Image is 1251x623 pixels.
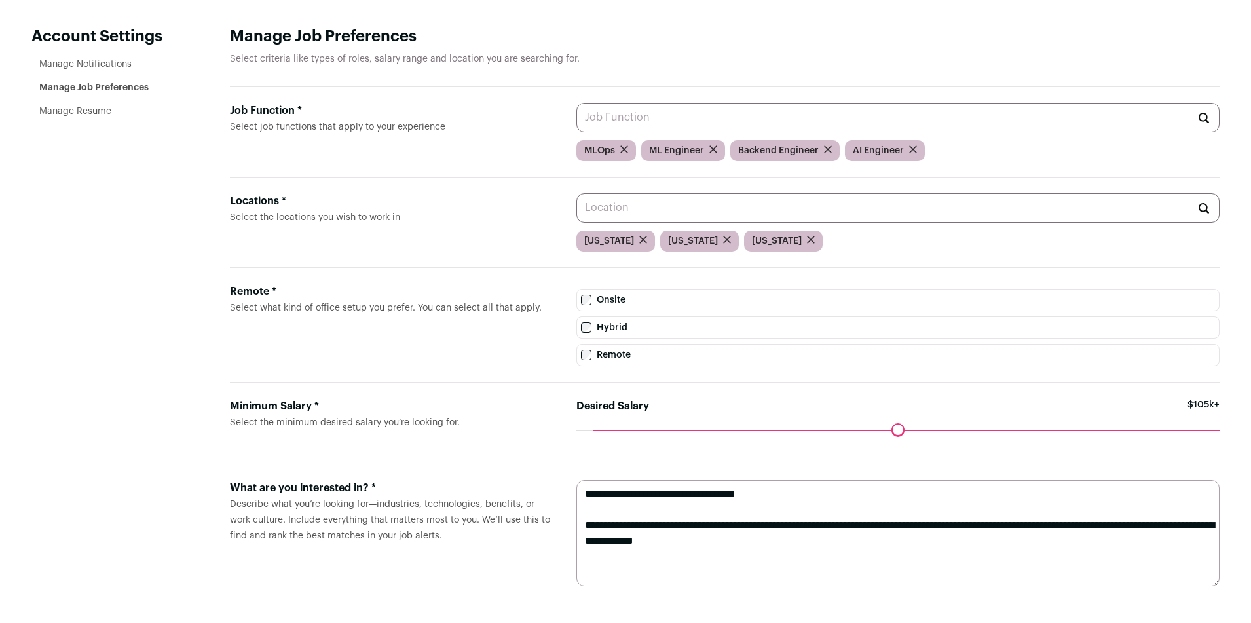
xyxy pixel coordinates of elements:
[738,144,819,157] span: Backend Engineer
[576,193,1220,223] input: Location
[576,316,1220,339] label: Hybrid
[576,398,649,414] label: Desired Salary
[576,344,1220,366] label: Remote
[853,144,904,157] span: AI Engineer
[584,235,634,248] span: [US_STATE]
[668,235,718,248] span: [US_STATE]
[230,52,1220,66] p: Select criteria like types of roles, salary range and location you are searching for.
[649,144,704,157] span: ML Engineer
[39,60,132,69] a: Manage Notifications
[584,144,615,157] span: MLOps
[230,284,555,299] div: Remote *
[230,398,555,414] div: Minimum Salary *
[576,289,1220,311] label: Onsite
[581,295,591,305] input: Onsite
[31,26,166,47] header: Account Settings
[576,103,1220,132] input: Job Function
[752,235,802,248] span: [US_STATE]
[230,26,1220,47] h1: Manage Job Preferences
[39,107,111,116] a: Manage Resume
[230,213,400,222] span: Select the locations you wish to work in
[230,500,550,540] span: Describe what you’re looking for—industries, technologies, benefits, or work culture. Include eve...
[39,83,149,92] a: Manage Job Preferences
[230,103,555,119] div: Job Function *
[230,193,555,209] div: Locations *
[230,480,555,496] div: What are you interested in? *
[230,303,542,312] span: Select what kind of office setup you prefer. You can select all that apply.
[230,123,445,132] span: Select job functions that apply to your experience
[1187,398,1220,430] span: $105k+
[581,350,591,360] input: Remote
[581,322,591,333] input: Hybrid
[230,418,460,427] span: Select the minimum desired salary you’re looking for.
